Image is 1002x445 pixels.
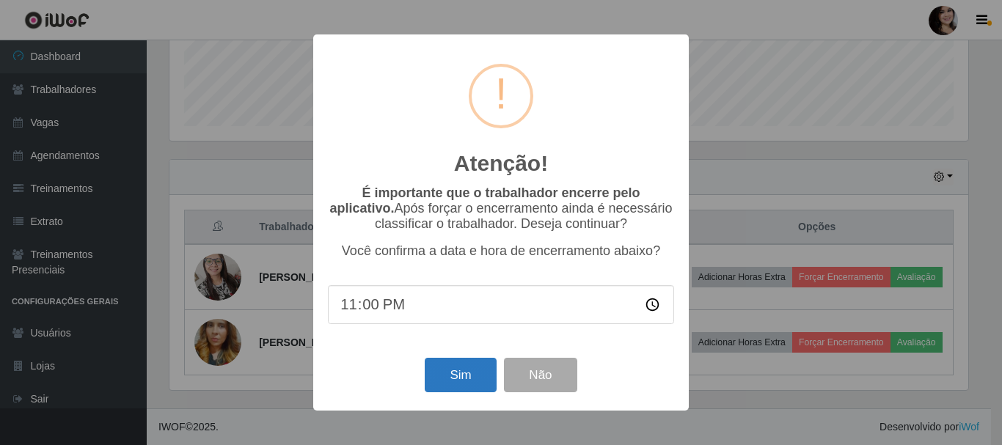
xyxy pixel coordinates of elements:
button: Não [504,358,577,392]
button: Sim [425,358,496,392]
h2: Atenção! [454,150,548,177]
p: Após forçar o encerramento ainda é necessário classificar o trabalhador. Deseja continuar? [328,185,674,232]
p: Você confirma a data e hora de encerramento abaixo? [328,243,674,259]
b: É importante que o trabalhador encerre pelo aplicativo. [329,185,640,216]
